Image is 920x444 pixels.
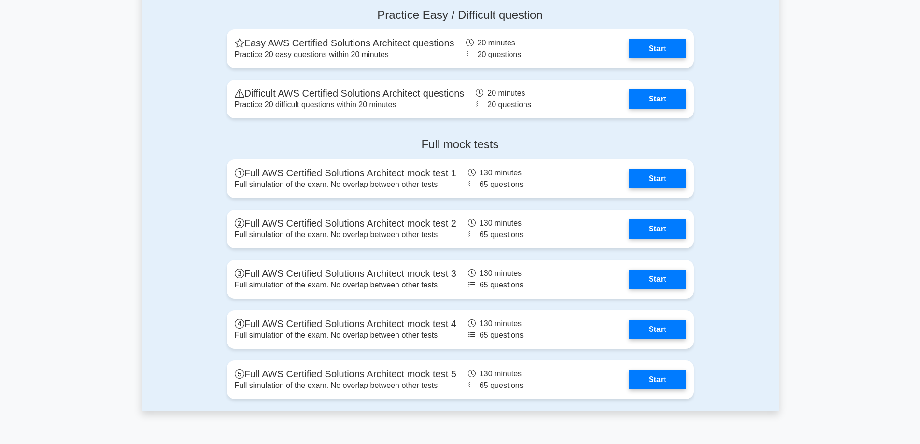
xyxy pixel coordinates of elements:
[629,169,685,188] a: Start
[227,138,694,152] h4: Full mock tests
[629,219,685,239] a: Start
[629,89,685,109] a: Start
[629,370,685,389] a: Start
[629,270,685,289] a: Start
[629,39,685,58] a: Start
[629,320,685,339] a: Start
[227,8,694,22] h4: Practice Easy / Difficult question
